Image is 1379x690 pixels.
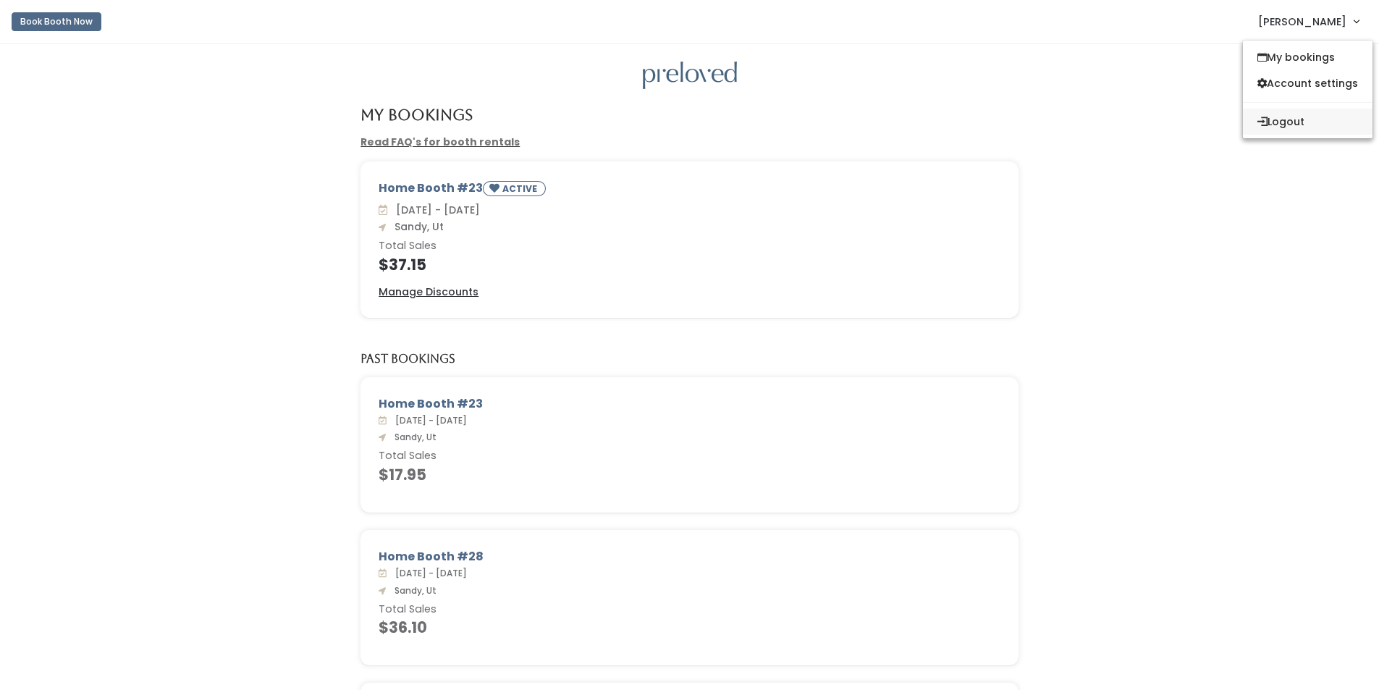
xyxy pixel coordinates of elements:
[389,584,437,597] span: Sandy, Ut
[360,353,455,366] h5: Past Bookings
[360,106,473,123] h4: My Bookings
[502,182,540,195] small: ACTIVE
[379,240,1000,252] h6: Total Sales
[379,285,478,299] u: Manage Discounts
[390,203,480,217] span: [DATE] - [DATE]
[12,6,101,38] a: Book Booth Now
[389,219,444,234] span: Sandy, Ut
[389,431,437,443] span: Sandy, Ut
[1243,44,1372,70] a: My bookings
[1243,70,1372,96] a: Account settings
[389,414,467,426] span: [DATE] - [DATE]
[379,604,1000,615] h6: Total Sales
[1243,109,1372,135] button: Logout
[379,180,1000,202] div: Home Booth #23
[389,567,467,579] span: [DATE] - [DATE]
[379,548,1000,565] div: Home Booth #28
[379,256,1000,273] h4: $37.15
[379,395,1000,413] div: Home Booth #23
[12,12,101,31] button: Book Booth Now
[379,466,1000,483] h4: $17.95
[1244,6,1373,37] a: [PERSON_NAME]
[379,619,1000,636] h4: $36.10
[360,135,520,149] a: Read FAQ's for booth rentals
[1258,14,1346,30] span: [PERSON_NAME]
[643,62,737,90] img: preloved logo
[379,450,1000,462] h6: Total Sales
[379,285,478,300] a: Manage Discounts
